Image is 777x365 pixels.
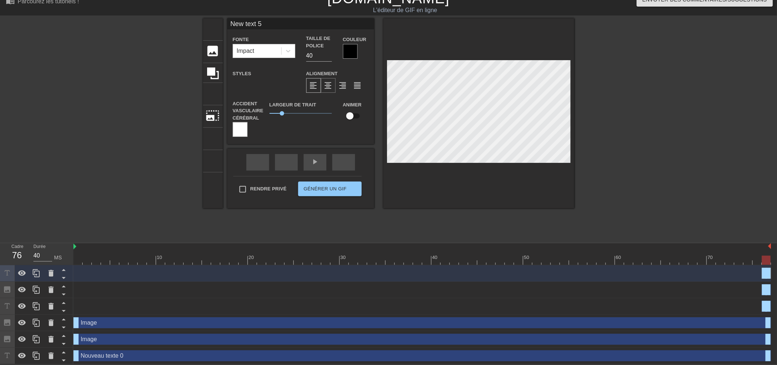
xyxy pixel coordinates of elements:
img: bound-end.png [768,243,771,249]
font: 10 [157,255,162,260]
font: Taille de police [306,36,330,48]
font: ajouter_cercle [215,32,303,38]
font: play_arrow [311,157,319,166]
font: 76 [12,250,22,260]
font: format_gras [236,81,333,90]
font: sauter_suivant [339,157,463,166]
font: titre [206,22,276,36]
font: retour rapide [253,157,361,166]
font: Générer un GIF [304,186,347,191]
font: L'éditeur de GIF en ligne [373,7,437,13]
font: format_italique [250,81,383,90]
font: format_align_center [324,81,333,90]
font: Durée [33,244,46,249]
font: Largeur de trait [270,102,317,107]
font: Accident vasculaire cérébral [233,101,264,121]
font: aide [206,131,262,145]
font: Styles [233,71,252,76]
font: Rendre privé [250,186,287,191]
font: Animer [343,102,362,107]
font: format_align_right [339,81,347,90]
font: format_align_justify [353,81,362,90]
font: format_align_left [309,81,318,90]
font: MS [54,255,62,260]
font: 70 [708,255,713,260]
font: 40 [432,255,437,260]
font: Couleur [343,37,366,42]
font: Impact [237,48,254,54]
font: ajouter_cercle [215,54,303,61]
font: format_soulignement [265,81,433,90]
font: sauter_précédent [282,157,413,166]
font: Alignement [306,71,338,76]
font: double_flèche [349,185,459,193]
font: Fonte [233,37,249,42]
font: recadrer [206,86,318,100]
font: 20 [249,255,254,260]
button: Générer un GIF [298,182,361,196]
font: 30 [340,255,346,260]
font: image [206,44,220,58]
font: Cadre [11,244,24,249]
font: clavier [206,153,304,167]
font: photo_size_select_large [206,109,220,123]
font: 50 [524,255,529,260]
font: 60 [616,255,621,260]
